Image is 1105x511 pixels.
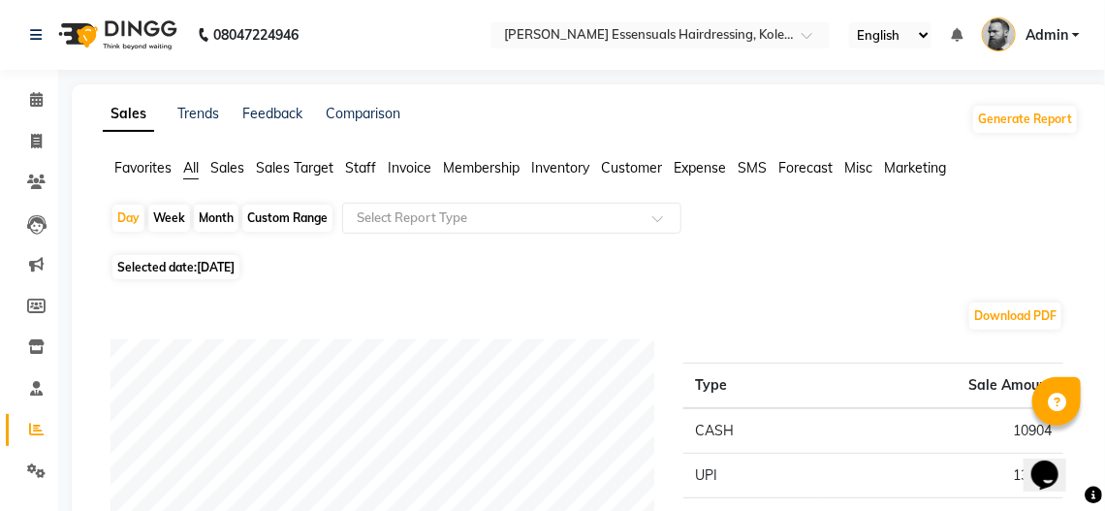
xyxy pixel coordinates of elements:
[884,159,946,176] span: Marketing
[213,8,299,62] b: 08047224946
[683,454,823,498] td: UPI
[674,159,726,176] span: Expense
[112,255,239,279] span: Selected date:
[103,97,154,132] a: Sales
[194,205,238,232] div: Month
[683,364,823,409] th: Type
[778,159,833,176] span: Forecast
[823,364,1063,409] th: Sale Amount
[210,159,244,176] span: Sales
[242,105,302,122] a: Feedback
[256,159,333,176] span: Sales Target
[197,260,235,274] span: [DATE]
[738,159,767,176] span: SMS
[183,159,199,176] span: All
[1026,25,1068,46] span: Admin
[683,408,823,454] td: CASH
[973,106,1077,133] button: Generate Report
[326,105,400,122] a: Comparison
[112,205,144,232] div: Day
[823,408,1063,454] td: 10904
[114,159,172,176] span: Favorites
[148,205,190,232] div: Week
[1024,433,1086,492] iframe: chat widget
[242,205,332,232] div: Custom Range
[969,303,1061,330] button: Download PDF
[49,8,182,62] img: logo
[177,105,219,122] a: Trends
[844,159,872,176] span: Misc
[982,17,1016,51] img: Admin
[531,159,589,176] span: Inventory
[443,159,520,176] span: Membership
[823,454,1063,498] td: 13510
[601,159,662,176] span: Customer
[388,159,431,176] span: Invoice
[345,159,376,176] span: Staff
